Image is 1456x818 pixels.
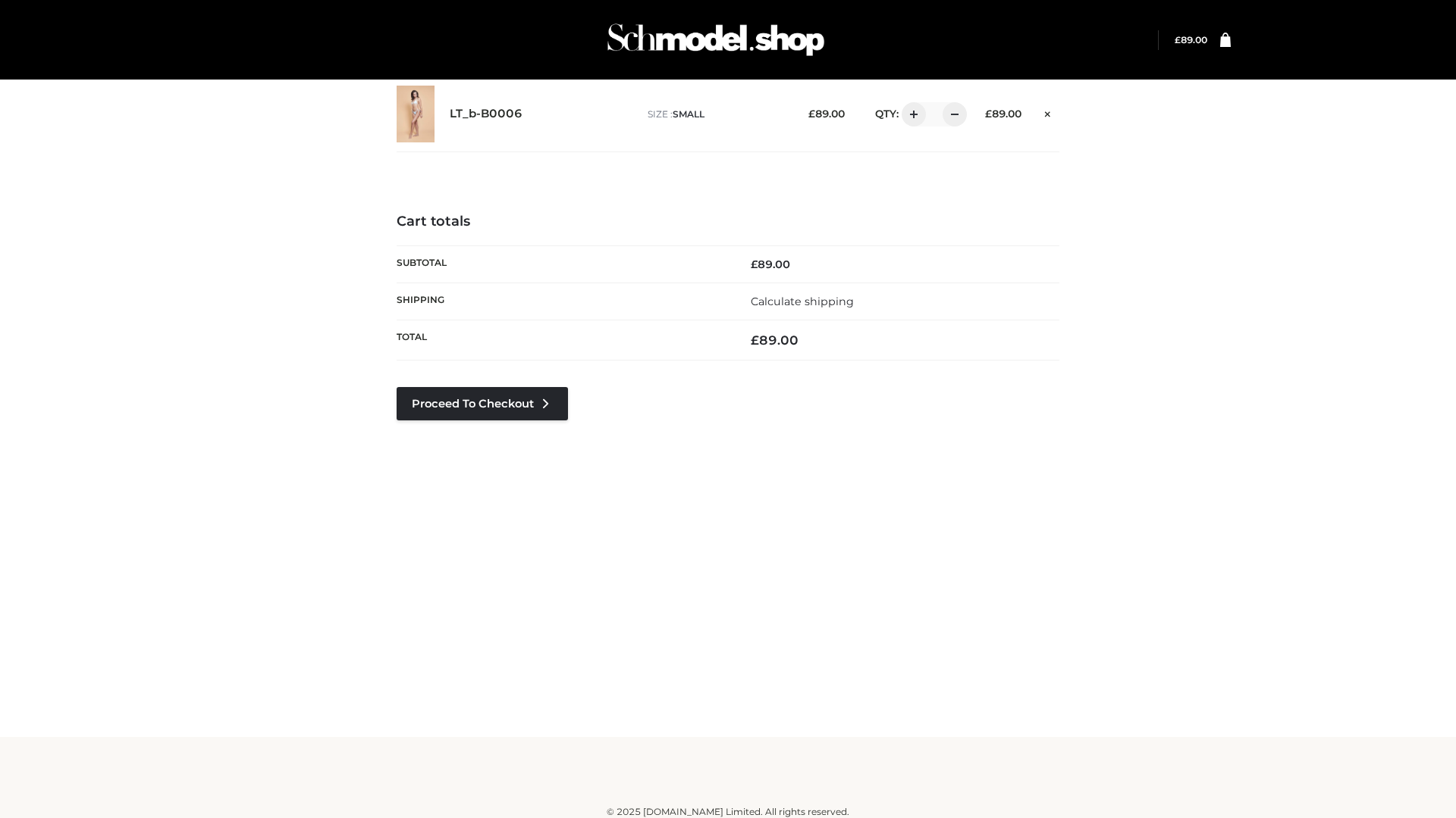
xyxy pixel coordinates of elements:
p: size : [648,108,785,121]
th: Subtotal [397,245,728,283]
th: Total [397,320,728,361]
a: Calculate shipping [751,295,854,308]
a: LT_b-B0006 [450,107,522,121]
bdi: 89.00 [751,258,790,271]
img: LT_b-B0006 - SMALL [397,86,435,142]
a: Remove this item [1037,102,1059,122]
img: Schmodel Admin 964 [602,10,830,70]
bdi: 89.00 [751,333,799,348]
h4: Cart totals [397,214,1059,230]
span: £ [808,108,815,120]
span: SMALL [673,108,704,120]
div: QTY: [860,102,962,126]
th: Shipping [397,283,728,320]
span: £ [1175,34,1181,45]
span: £ [751,333,759,348]
a: Proceed to Checkout [397,387,568,420]
span: £ [751,258,758,271]
bdi: 89.00 [985,108,1021,120]
a: £89.00 [1175,34,1207,45]
bdi: 89.00 [808,108,845,120]
bdi: 89.00 [1175,34,1207,45]
span: £ [985,108,992,120]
